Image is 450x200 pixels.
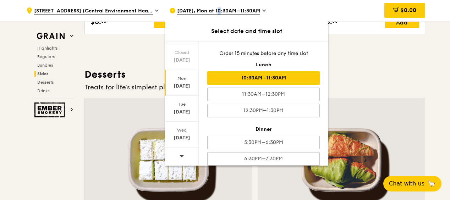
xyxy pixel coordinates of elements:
[37,63,53,68] span: Bundles
[34,102,67,117] img: Ember Smokery web logo
[427,179,436,188] span: 🦙
[385,17,419,28] div: Add
[207,61,320,68] div: Lunch
[207,50,320,57] div: Order 15 minutes before any time slot
[84,68,425,81] h3: Desserts
[166,101,198,107] div: Tue
[37,71,49,76] span: Sides
[166,76,198,81] div: Mon
[207,71,320,85] div: 10:30AM–11:30AM
[154,17,188,28] div: Add
[34,30,67,43] img: Grain web logo
[166,83,198,90] div: [DATE]
[101,18,106,24] span: 50
[90,17,101,27] span: $6.
[165,27,328,35] div: Select date and time slot
[207,136,320,149] div: 5:30PM–6:30PM
[177,7,260,15] span: [DATE], Mon at 10:30AM–11:30AM
[34,7,153,15] span: [STREET_ADDRESS] (Central Environment Health Office)
[166,50,198,55] div: Closed
[166,57,198,64] div: [DATE]
[166,127,198,133] div: Wed
[383,176,441,191] button: Chat with us🦙
[84,82,425,92] div: Treats for life's simplest pleasures.
[207,152,320,166] div: 6:30PM–7:30PM
[207,88,320,101] div: 11:30AM–12:30PM
[37,54,55,59] span: Regulars
[332,18,338,24] span: 00
[37,88,49,93] span: Drinks
[166,109,198,116] div: [DATE]
[400,7,416,13] span: $0.00
[207,126,320,133] div: Dinner
[166,134,198,141] div: [DATE]
[207,104,320,117] div: 12:30PM–1:30PM
[389,179,424,188] span: Chat with us
[37,80,54,85] span: Desserts
[37,46,57,51] span: Highlights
